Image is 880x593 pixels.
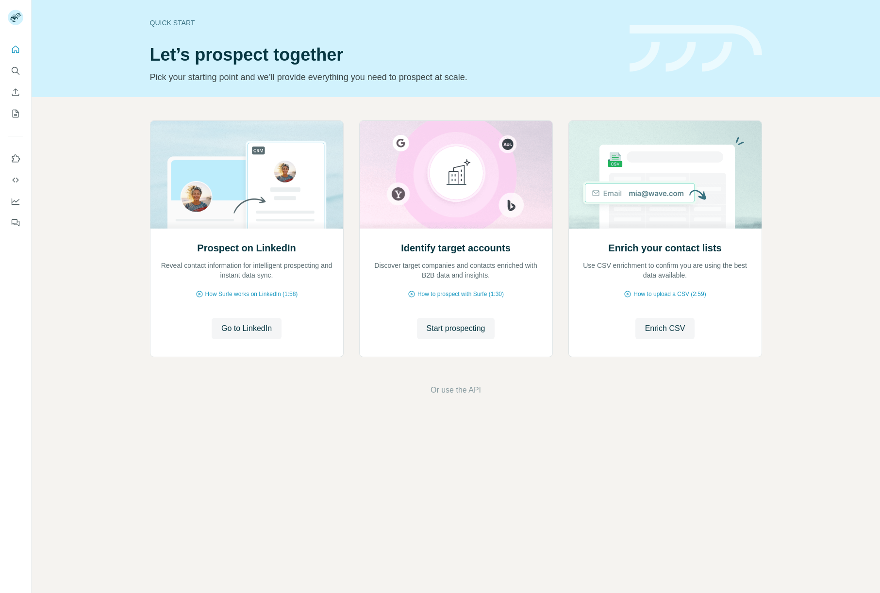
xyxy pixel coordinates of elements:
button: Dashboard [8,193,23,210]
span: How Surfe works on LinkedIn (1:58) [205,290,298,298]
button: Enrich CSV [635,318,695,339]
button: My lists [8,105,23,122]
h2: Prospect on LinkedIn [197,241,296,255]
button: Use Surfe API [8,171,23,189]
img: Prospect on LinkedIn [150,121,344,229]
p: Pick your starting point and we’ll provide everything you need to prospect at scale. [150,70,618,84]
button: Quick start [8,41,23,58]
button: Enrich CSV [8,83,23,101]
span: How to prospect with Surfe (1:30) [417,290,504,298]
span: Go to LinkedIn [221,323,272,334]
p: Use CSV enrichment to confirm you are using the best data available. [579,261,752,280]
p: Discover target companies and contacts enriched with B2B data and insights. [369,261,543,280]
div: Quick start [150,18,618,28]
button: Search [8,62,23,80]
button: Go to LinkedIn [212,318,282,339]
span: Enrich CSV [645,323,685,334]
img: Enrich your contact lists [568,121,762,229]
h2: Enrich your contact lists [608,241,721,255]
button: Start prospecting [417,318,495,339]
img: banner [630,25,762,72]
img: Identify target accounts [359,121,553,229]
button: Use Surfe on LinkedIn [8,150,23,167]
span: How to upload a CSV (2:59) [633,290,706,298]
span: Start prospecting [427,323,485,334]
h1: Let’s prospect together [150,45,618,65]
p: Reveal contact information for intelligent prospecting and instant data sync. [160,261,333,280]
button: Feedback [8,214,23,231]
button: Or use the API [431,384,481,396]
h2: Identify target accounts [401,241,511,255]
